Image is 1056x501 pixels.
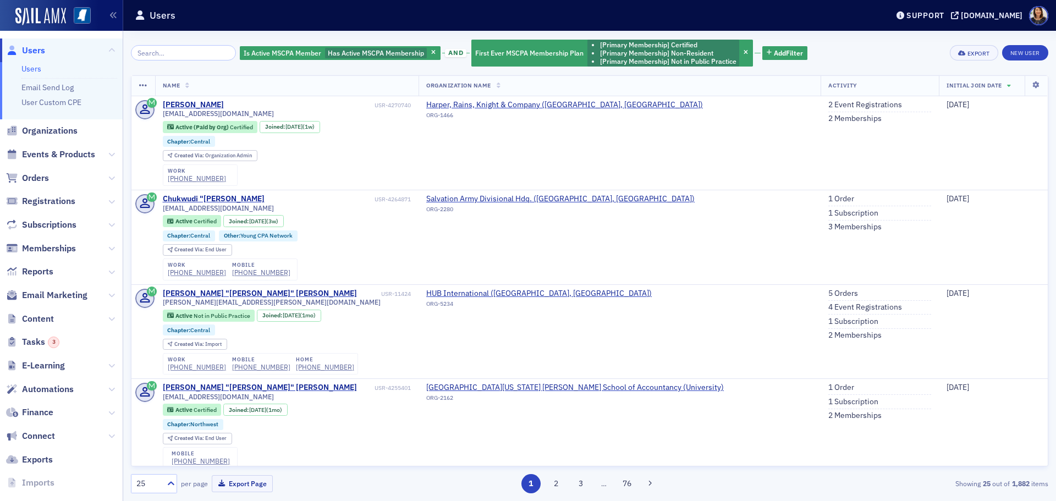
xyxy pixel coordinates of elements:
span: Organization Name [426,81,491,89]
span: Finance [22,406,53,419]
a: Tasks3 [6,336,59,348]
strong: 25 [981,478,992,488]
a: Imports [6,477,54,489]
div: Chapter: [163,230,216,241]
a: [GEOGRAPHIC_DATA][US_STATE] [PERSON_NAME] School of Accountancy (University) [426,383,724,393]
a: Email Send Log [21,82,74,92]
label: per page [181,478,208,488]
button: AddFilter [762,46,807,60]
li: [Primary Membership] Not in Public Practice [600,57,736,65]
div: (1w) [285,123,315,130]
div: Support [906,10,944,20]
a: Content [6,313,54,325]
span: E-Learning [22,360,65,372]
span: Organizations [22,125,78,137]
span: [DATE] [249,217,266,225]
span: Created Via : [174,434,205,442]
div: (1mo) [283,312,316,319]
span: [DATE] [947,288,969,298]
a: 2 Memberships [828,114,882,124]
li: [Primary Membership] Certified [600,41,736,49]
span: Joined : [229,218,250,225]
span: [DATE] [285,123,302,130]
img: SailAMX [15,8,66,25]
span: Users [22,45,45,57]
div: 3 [48,337,59,348]
div: (3w) [249,218,278,225]
span: Chapter : [167,137,190,145]
span: Reports [22,266,53,278]
span: Not in Public Practice [194,312,250,320]
a: E-Learning [6,360,65,372]
span: Content [22,313,54,325]
a: Reports [6,266,53,278]
div: (1mo) [249,406,282,414]
a: Active (Paid by Org) Certified [167,123,252,130]
a: 2 Memberships [828,411,882,421]
button: [DOMAIN_NAME] [951,12,1026,19]
span: Initial Join Date [947,81,1002,89]
span: … [596,478,612,488]
span: Active [175,406,194,414]
div: [PERSON_NAME] [163,100,224,110]
div: Created Via: End User [163,244,232,256]
span: HUB International (Ridgeland, MS) [426,289,652,299]
span: [EMAIL_ADDRESS][DOMAIN_NAME] [163,109,274,118]
a: 1 Subscription [828,397,878,407]
div: 25 [136,478,161,489]
span: [DATE] [947,194,969,203]
a: Chapter:Central [167,138,210,145]
div: USR-11424 [359,290,411,298]
div: Created Via: Import [163,339,227,350]
a: Subscriptions [6,219,76,231]
span: Add Filter [774,48,803,58]
span: [DATE] [249,406,266,414]
div: ORG-2280 [426,206,695,217]
a: [PHONE_NUMBER] [172,457,230,465]
div: Active (Paid by Org): Active (Paid by Org): Certified [163,121,258,133]
span: Active [175,217,194,225]
a: Active Certified [167,218,216,225]
div: Other: [219,230,298,241]
span: Imports [22,477,54,489]
li: [Primary Membership] Non-Resident [600,49,736,57]
a: User Custom CPE [21,97,81,107]
button: Export [950,45,998,60]
span: Certified [194,217,217,225]
span: [DATE] [283,311,300,319]
button: 2 [546,474,565,493]
div: [PHONE_NUMBER] [296,363,354,371]
span: Registrations [22,195,75,207]
span: [PERSON_NAME][EMAIL_ADDRESS][PERSON_NAME][DOMAIN_NAME] [163,298,381,306]
a: Registrations [6,195,75,207]
div: Chapter: [163,324,216,335]
div: Joined: 2025-09-10 00:00:00 [257,310,321,322]
span: Chapter : [167,232,190,239]
div: Organization Admin [174,153,252,159]
a: [PHONE_NUMBER] [232,363,290,371]
span: Harper, Rains, Knight & Company (Ridgeland, MS) [426,100,703,110]
div: USR-4255401 [359,384,411,392]
a: Users [21,64,41,74]
span: Events & Products [22,148,95,161]
a: Chapter:Central [167,327,210,334]
a: Users [6,45,45,57]
span: University of Mississippi Patterson School of Accountancy (University) [426,383,724,393]
span: Exports [22,454,53,466]
div: Active: Active: Not in Public Practice [163,310,255,322]
a: Organizations [6,125,78,137]
div: Created Via: Organization Admin [163,150,257,162]
span: Activity [828,81,857,89]
div: [PERSON_NAME] "[PERSON_NAME]" [PERSON_NAME] [163,289,357,299]
span: Chapter : [167,420,190,428]
span: Profile [1029,6,1048,25]
button: and [442,49,470,58]
span: Chapter : [167,326,190,334]
div: work [168,262,226,268]
a: View Homepage [66,7,91,26]
h1: Users [150,9,175,22]
span: Joined : [229,406,250,414]
div: mobile [172,450,230,457]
